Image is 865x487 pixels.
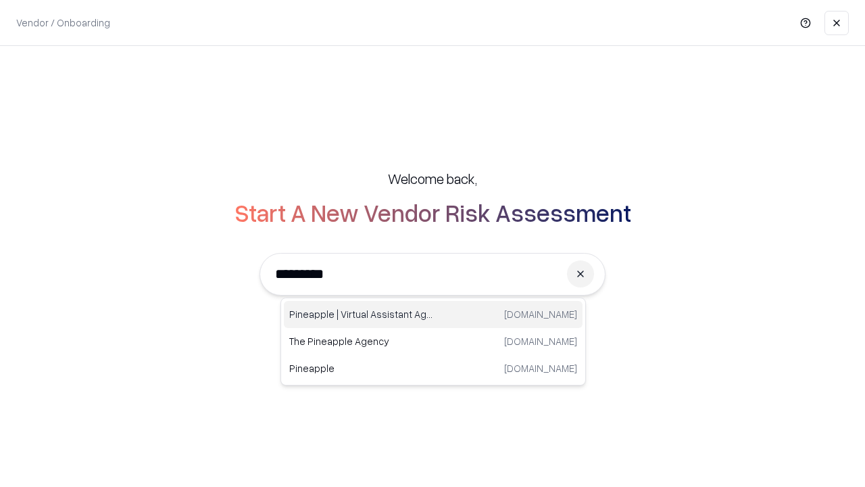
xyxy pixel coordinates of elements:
[504,334,577,348] p: [DOMAIN_NAME]
[289,307,433,321] p: Pineapple | Virtual Assistant Agency
[388,169,477,188] h5: Welcome back,
[289,334,433,348] p: The Pineapple Agency
[504,307,577,321] p: [DOMAIN_NAME]
[280,298,586,386] div: Suggestions
[289,361,433,375] p: Pineapple
[16,16,110,30] p: Vendor / Onboarding
[234,199,631,226] h2: Start A New Vendor Risk Assessment
[504,361,577,375] p: [DOMAIN_NAME]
